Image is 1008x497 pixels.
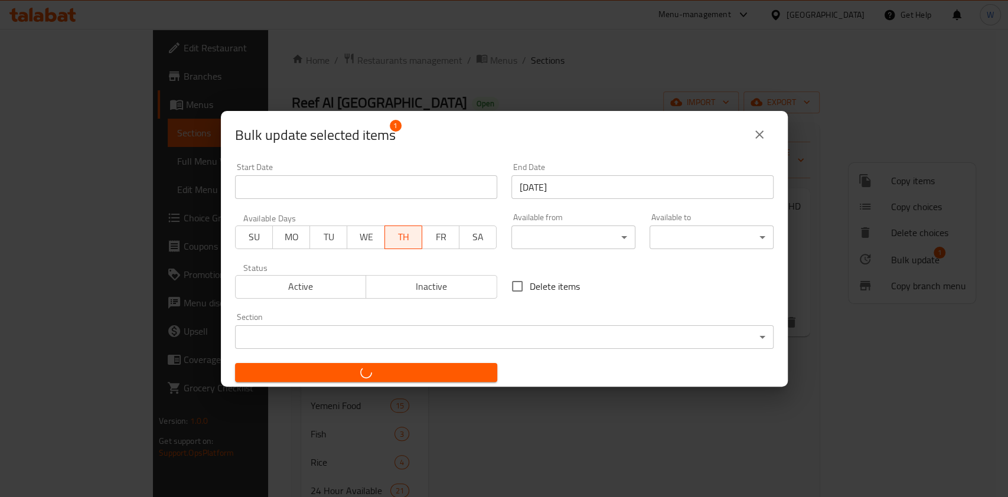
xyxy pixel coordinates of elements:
button: SU [235,225,273,249]
button: Inactive [366,275,497,299]
span: MO [278,228,305,246]
button: FR [422,225,459,249]
button: Active [235,275,367,299]
button: SA [459,225,497,249]
span: TH [390,228,417,246]
span: SA [464,228,492,246]
div: ​ [650,225,774,249]
span: 1 [390,120,402,132]
span: TU [315,228,342,246]
button: close [745,120,774,149]
button: WE [347,225,384,249]
span: Selected items count [235,126,396,145]
span: Active [240,278,362,295]
button: MO [272,225,310,249]
span: SU [240,228,268,246]
span: Delete items [530,279,580,293]
span: WE [352,228,380,246]
button: TH [384,225,422,249]
button: TU [309,225,347,249]
span: Inactive [371,278,492,295]
span: FR [427,228,455,246]
div: ​ [511,225,635,249]
div: ​ [235,325,774,349]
